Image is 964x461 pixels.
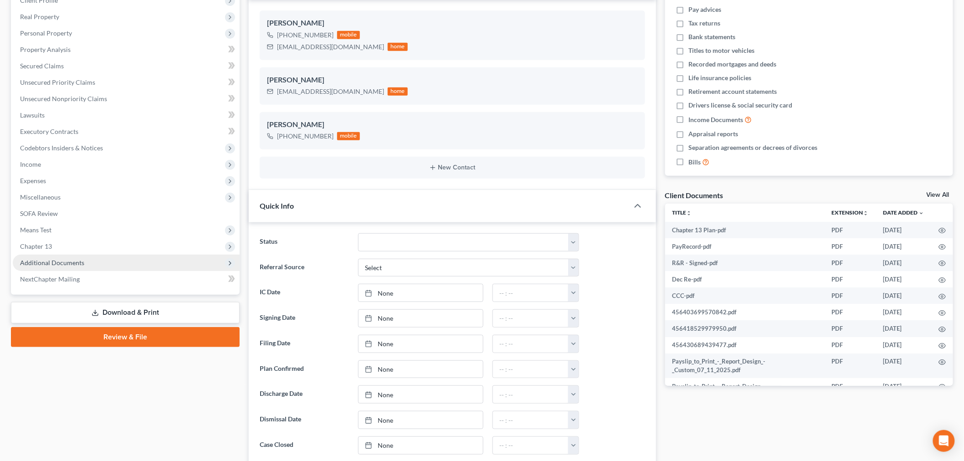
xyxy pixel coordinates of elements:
[255,360,354,379] label: Plan Confirmed
[665,222,825,238] td: Chapter 13 Plan-pdf
[255,284,354,302] label: IC Date
[665,337,825,353] td: 456430689439477.pdf
[20,46,71,53] span: Property Analysis
[20,242,52,250] span: Chapter 13
[689,5,722,14] span: Pay advices
[824,222,876,238] td: PDF
[359,335,483,353] a: None
[255,233,354,251] label: Status
[359,437,483,454] a: None
[824,271,876,287] td: PDF
[883,209,924,216] a: Date Added expand_more
[13,107,240,123] a: Lawsuits
[665,255,825,271] td: R&R - Signed-pdf
[665,287,825,304] td: CCC-pdf
[20,62,64,70] span: Secured Claims
[687,210,692,216] i: unfold_more
[689,73,752,82] span: Life insurance policies
[260,201,294,210] span: Quick Info
[493,386,569,403] input: -- : --
[876,222,931,238] td: [DATE]
[493,335,569,353] input: -- : --
[13,123,240,140] a: Executory Contracts
[13,271,240,287] a: NextChapter Mailing
[13,91,240,107] a: Unsecured Nonpriority Claims
[359,284,483,302] a: None
[824,287,876,304] td: PDF
[665,190,723,200] div: Client Documents
[13,205,240,222] a: SOFA Review
[388,87,408,96] div: home
[876,378,931,403] td: [DATE]
[689,143,818,152] span: Separation agreements or decrees of divorces
[255,436,354,455] label: Case Closed
[493,411,569,429] input: -- : --
[665,271,825,287] td: Dec Re-pdf
[918,210,924,216] i: expand_more
[255,385,354,404] label: Discharge Date
[493,437,569,454] input: -- : --
[876,271,931,287] td: [DATE]
[277,42,384,51] div: [EMAIL_ADDRESS][DOMAIN_NAME]
[876,320,931,337] td: [DATE]
[359,361,483,378] a: None
[277,132,333,141] div: [PHONE_NUMBER]
[824,337,876,353] td: PDF
[255,259,354,277] label: Referral Source
[689,87,777,96] span: Retirement account statements
[20,275,80,283] span: NextChapter Mailing
[665,320,825,337] td: 456418529979950.pdf
[337,31,360,39] div: mobile
[665,238,825,255] td: PayRecord-pdf
[20,13,59,20] span: Real Property
[689,158,701,167] span: Bills
[672,209,692,216] a: Titleunfold_more
[689,129,738,138] span: Appraisal reports
[876,255,931,271] td: [DATE]
[665,304,825,320] td: 456403699570842.pdf
[255,309,354,328] label: Signing Date
[20,226,51,234] span: Means Test
[824,320,876,337] td: PDF
[255,411,354,429] label: Dismissal Date
[689,46,755,55] span: Titles to motor vehicles
[13,41,240,58] a: Property Analysis
[20,210,58,217] span: SOFA Review
[665,353,825,379] td: Payslip_to_Print_-_Report_Design_-_Custom_07_11_2025.pdf
[665,378,825,403] td: Payslip_to_Print_-_Report_Design_-_Custom_07_11_2025__1_.pdf
[689,60,777,69] span: Recorded mortgages and deeds
[277,87,384,96] div: [EMAIL_ADDRESS][DOMAIN_NAME]
[20,78,95,86] span: Unsecured Priority Claims
[493,361,569,378] input: -- : --
[11,327,240,347] a: Review & File
[267,75,638,86] div: [PERSON_NAME]
[689,115,744,124] span: Income Documents
[933,430,955,452] div: Open Intercom Messenger
[20,144,103,152] span: Codebtors Insiders & Notices
[359,310,483,327] a: None
[20,259,84,266] span: Additional Documents
[689,101,793,110] span: Drivers license & social security card
[20,95,107,102] span: Unsecured Nonpriority Claims
[876,337,931,353] td: [DATE]
[20,160,41,168] span: Income
[831,209,868,216] a: Extensionunfold_more
[824,378,876,403] td: PDF
[824,304,876,320] td: PDF
[359,386,483,403] a: None
[493,310,569,327] input: -- : --
[11,302,240,323] a: Download & Print
[277,31,333,40] div: [PHONE_NUMBER]
[689,19,721,28] span: Tax returns
[13,74,240,91] a: Unsecured Priority Claims
[255,335,354,353] label: Filing Date
[388,43,408,51] div: home
[359,411,483,429] a: None
[824,238,876,255] td: PDF
[13,58,240,74] a: Secured Claims
[689,32,736,41] span: Bank statements
[876,353,931,379] td: [DATE]
[493,284,569,302] input: -- : --
[824,255,876,271] td: PDF
[20,111,45,119] span: Lawsuits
